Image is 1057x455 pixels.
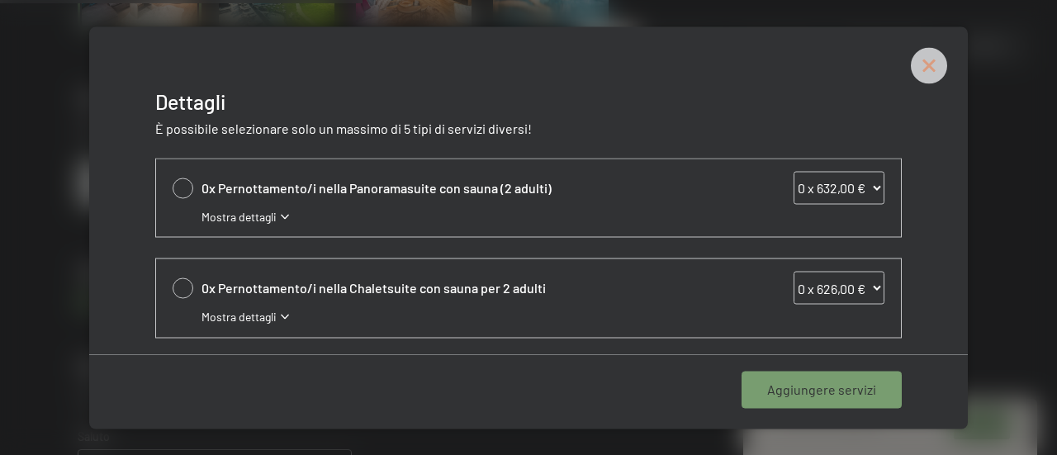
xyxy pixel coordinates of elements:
span: 0x Pernottamento/i nella Chaletsuite con sauna per 2 adulti [201,279,713,297]
span: Mostra dettagli [201,208,277,225]
p: È possibile selezionare solo un massimo di 5 tipi di servizi diversi! [155,119,902,137]
span: 0x Pernottamento/i nella Panoramasuite con sauna (2 adulti) [201,178,713,197]
span: Dettagli [155,88,225,113]
span: Mostra dettagli [201,309,277,325]
span: Aggiungere servizi [767,381,876,399]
